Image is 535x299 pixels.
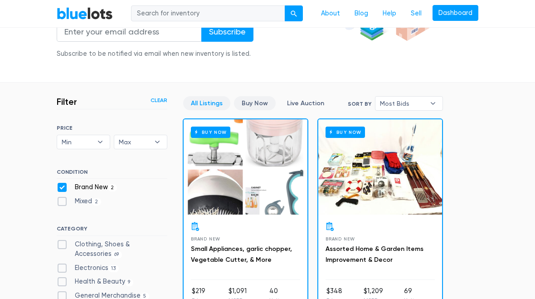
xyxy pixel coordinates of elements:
[184,120,307,215] a: Buy Now
[326,245,423,264] a: Assorted Home & Garden Items Improvement & Decor
[348,100,371,108] label: Sort By
[108,185,117,192] span: 2
[347,5,375,22] a: Blog
[151,97,167,105] a: Clear
[191,237,220,242] span: Brand New
[57,277,133,287] label: Health & Beauty
[112,251,122,259] span: 69
[57,169,167,179] h6: CONDITION
[57,183,117,193] label: Brand New
[318,120,442,215] a: Buy Now
[404,5,429,22] a: Sell
[57,22,202,42] input: Enter your email address
[326,127,365,138] h6: Buy Now
[57,7,113,20] a: BlueLots
[57,226,167,236] h6: CATEGORY
[326,237,355,242] span: Brand New
[57,125,167,132] h6: PRICE
[57,264,119,274] label: Electronics
[57,49,253,59] div: Subscribe to be notified via email when new inventory is listed.
[191,245,292,264] a: Small Appliances, garlic chopper, Vegetable Cutter, & More
[57,240,167,260] label: Clothing, Shoes & Accessories
[57,197,101,207] label: Mixed
[375,5,404,22] a: Help
[433,5,478,21] a: Dashboard
[201,22,253,42] input: Subscribe
[92,199,101,206] span: 2
[279,97,332,111] a: Live Auction
[314,5,347,22] a: About
[191,127,230,138] h6: Buy Now
[108,265,119,273] span: 13
[57,97,77,108] h3: Filter
[125,279,133,287] span: 9
[183,97,230,111] a: All Listings
[234,97,276,111] a: Buy Now
[131,5,285,22] input: Search for inventory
